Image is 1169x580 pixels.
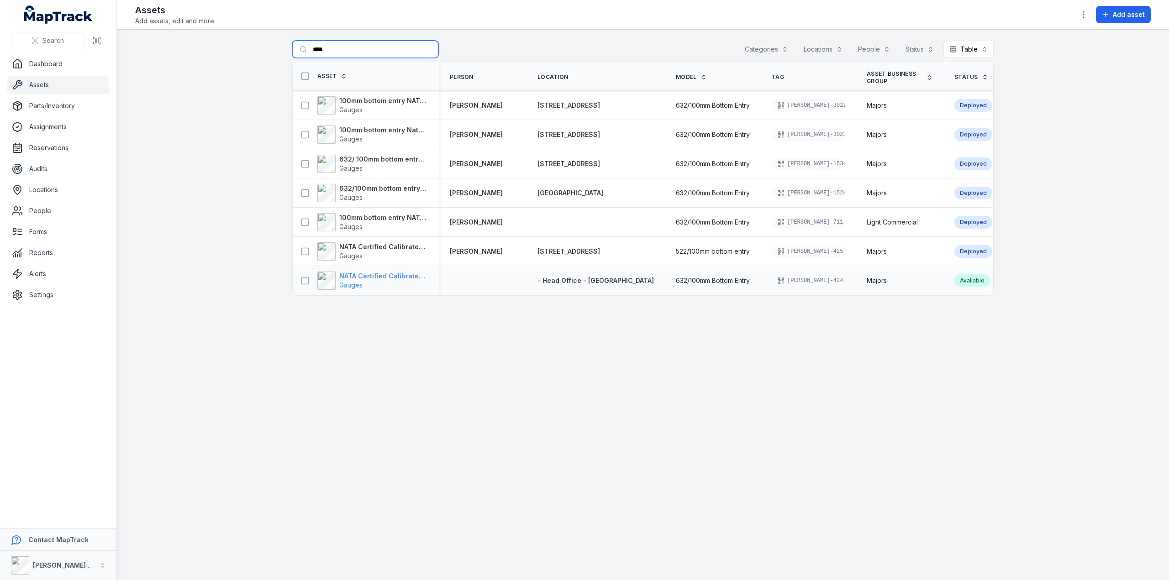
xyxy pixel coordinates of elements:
div: [PERSON_NAME]-1528 [772,187,845,199]
a: Dashboard [7,55,109,73]
strong: 632/100mm bottom entry NATA cert gauge [339,184,428,193]
span: Light Commercial [867,218,918,227]
span: Majors [867,101,887,110]
span: 632/100mm Bottom Entry [676,276,750,285]
a: Locations [7,181,109,199]
a: Assignments [7,118,109,136]
button: People [852,41,896,58]
span: Gauges [339,252,363,260]
a: [PERSON_NAME] [450,188,503,198]
button: Add asset [1096,6,1151,23]
a: [GEOGRAPHIC_DATA] [537,188,603,198]
div: Deployed [954,128,992,141]
div: Deployed [954,99,992,112]
span: Tag [772,73,784,81]
span: Gauges [339,135,363,143]
span: [STREET_ADDRESS] [537,247,600,255]
a: MapTrack [24,5,93,24]
a: Assets [7,76,109,94]
a: [PERSON_NAME] [450,130,503,139]
span: Asset [317,73,337,80]
a: [PERSON_NAME] [450,247,503,256]
a: [STREET_ADDRESS] [537,130,600,139]
strong: [PERSON_NAME] Air [33,561,96,569]
span: Search [42,36,64,45]
a: [STREET_ADDRESS] [537,247,600,256]
span: Location [537,73,568,81]
span: Asset Business Group [867,70,922,85]
a: Asset [317,73,347,80]
a: Status [954,73,988,81]
a: [STREET_ADDRESS] [537,101,600,110]
div: [PERSON_NAME]-3023 [772,128,845,141]
span: Majors [867,247,887,256]
a: [PERSON_NAME] [450,101,503,110]
a: NATA Certified Calibrated Gauge 100mmGauges [317,242,428,261]
span: Majors [867,159,887,168]
a: 632/ 100mm bottom entry NATA cert gaugeGauges [317,155,428,173]
a: [PERSON_NAME] [450,159,503,168]
span: Model [676,73,697,81]
span: Gauges [339,193,363,201]
span: Majors [867,130,887,139]
div: [PERSON_NAME]-1534 [772,157,845,170]
span: 632/100mm Bottom Entry [676,218,750,227]
a: 632/100mm bottom entry NATA cert gaugeGauges [317,184,428,202]
a: Forms [7,223,109,241]
a: Settings [7,286,109,304]
button: Status [900,41,940,58]
span: 632/100mm Bottom Entry [676,101,750,110]
strong: 100mm bottom entry Nata carried gauge (0-2500kpa) [339,125,428,135]
span: [STREET_ADDRESS] [537,131,600,138]
div: Available [954,274,990,287]
span: Add asset [1113,10,1145,19]
a: [STREET_ADDRESS] [537,159,600,168]
h2: Assets [135,4,216,16]
span: Person [450,73,474,81]
button: Locations [798,41,848,58]
strong: Contact MapTrack [28,536,89,543]
strong: 100mm bottom entry NATA cert gauge [339,213,428,222]
span: Gauges [339,106,363,114]
a: Reservations [7,139,109,157]
strong: 632/ 100mm bottom entry NATA cert gauge [339,155,428,164]
span: Gauges [339,281,363,289]
strong: 100mm bottom entry NATA certified gauge (0-2500kpa) [339,96,428,105]
a: 100mm bottom entry NATA certified gauge (0-2500kpa)Gauges [317,96,428,115]
a: Reports [7,244,109,262]
span: 632/100mm Bottom Entry [676,159,750,168]
button: Table [943,41,994,58]
a: NATA Certified Calibrated Gauge 100mmGauges [317,272,428,290]
a: Alerts [7,265,109,283]
span: Gauges [339,164,363,172]
span: - Head Office - [GEOGRAPHIC_DATA] [537,277,654,284]
a: Audits [7,160,109,178]
div: Deployed [954,157,992,170]
a: - Head Office - [GEOGRAPHIC_DATA] [537,276,654,285]
span: 632/100mm Bottom Entry [676,130,750,139]
button: Search [11,32,84,49]
span: Gauges [339,223,363,230]
strong: NATA Certified Calibrated Gauge 100mm [339,242,428,251]
button: Categories [739,41,794,58]
span: [STREET_ADDRESS] [537,101,600,109]
div: Deployed [954,187,992,199]
div: Deployed [954,216,992,229]
a: 100mm bottom entry Nata carried gauge (0-2500kpa)Gauges [317,125,428,144]
span: [GEOGRAPHIC_DATA] [537,189,603,197]
span: 522/100mm bottom entry [676,247,750,256]
div: Deployed [954,245,992,258]
a: [PERSON_NAME] [450,218,503,227]
div: [PERSON_NAME]-425 [772,245,845,258]
a: Model [676,73,707,81]
span: Majors [867,276,887,285]
span: [STREET_ADDRESS] [537,160,600,167]
div: [PERSON_NAME]-424 [772,274,845,287]
span: Status [954,73,978,81]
